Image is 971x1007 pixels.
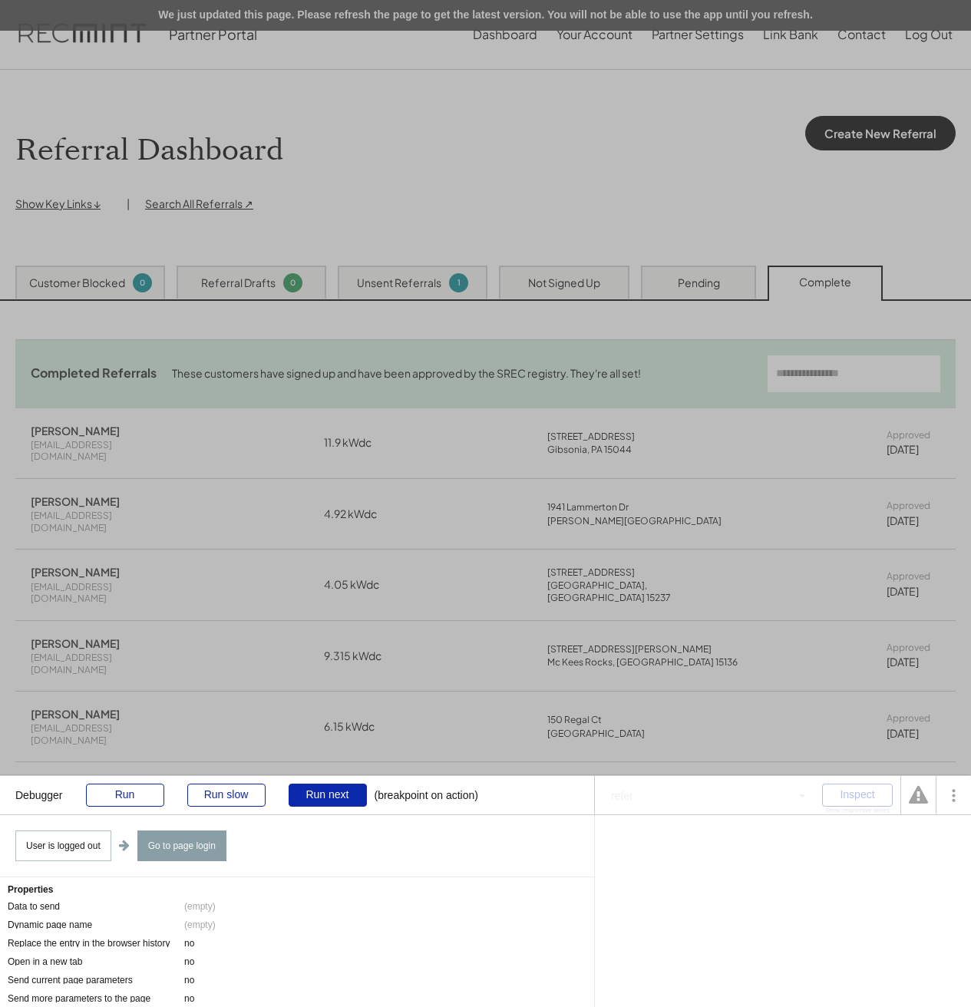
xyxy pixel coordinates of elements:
div: (breakpoint on action) [375,776,478,801]
div: Run slow [187,784,266,807]
div: no [184,974,194,986]
div: Open in a new tab [8,956,184,966]
div: Run [86,784,164,807]
div: Send more parameters to the page [8,992,184,1002]
div: no [184,992,194,1005]
div: Run next [289,784,367,807]
div: (empty) [184,919,216,931]
div: Replace the entry in the browser history [8,937,184,947]
div: Dynamic page name [8,919,184,929]
div: Send current page parameters [8,974,184,984]
div: Data to send [8,900,184,910]
div: Properties [8,885,586,894]
div: no [184,956,194,968]
div: (empty) [184,900,216,913]
div: no [184,937,194,949]
div: Debugger [15,776,63,801]
div: User is logged out [15,830,111,861]
div: Go to page login [137,830,226,861]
